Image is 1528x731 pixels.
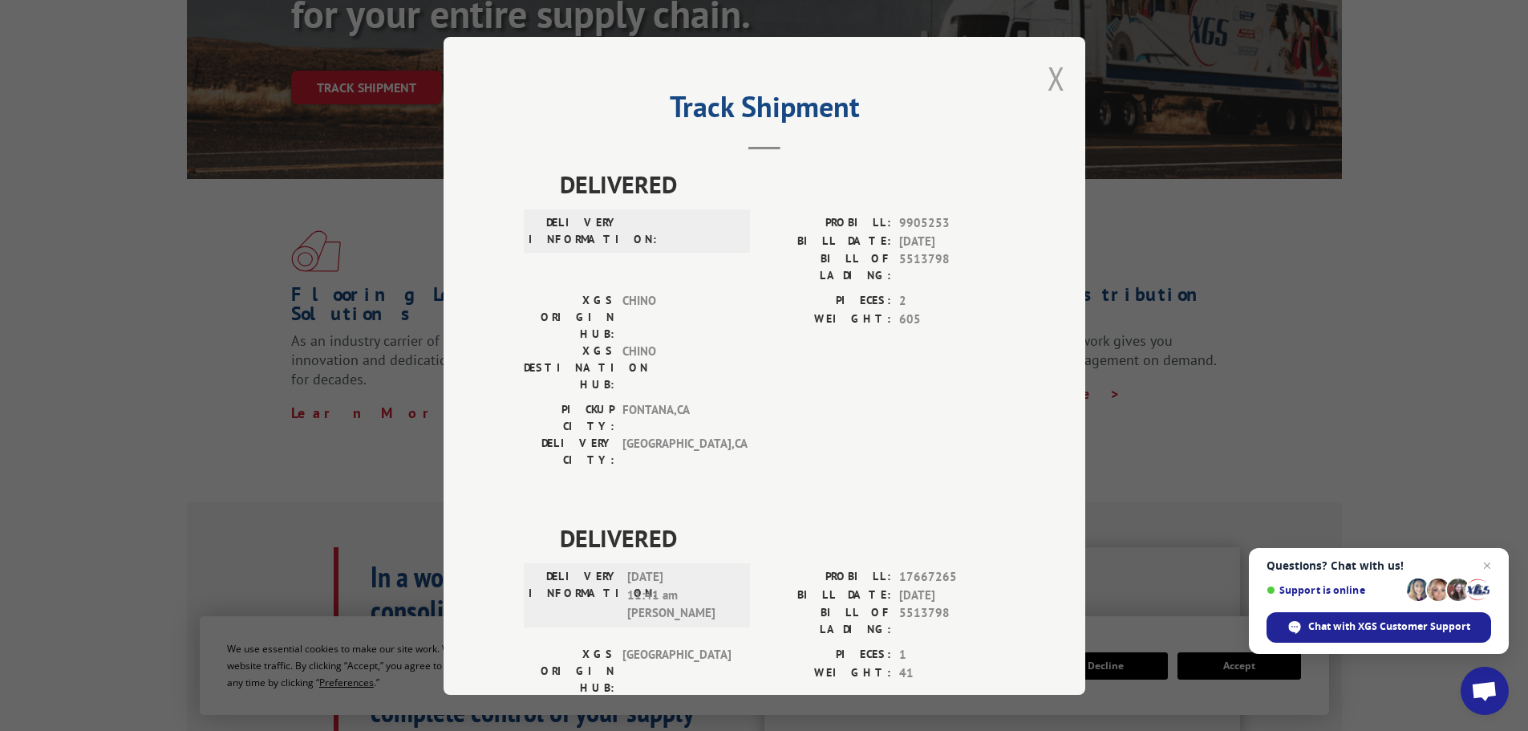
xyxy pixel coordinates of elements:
span: CHINO [622,343,731,393]
span: [DATE] [899,232,1005,250]
span: DELIVERED [560,166,1005,202]
label: PICKUP CITY: [524,401,614,435]
label: XGS ORIGIN HUB: [524,646,614,696]
label: WEIGHT: [764,310,891,328]
label: BILL DATE: [764,586,891,604]
h2: Track Shipment [524,95,1005,126]
span: 9905253 [899,214,1005,233]
span: FONTANA , CA [622,401,731,435]
span: Chat with XGS Customer Support [1308,619,1470,634]
label: BILL OF LADING: [764,604,891,638]
label: XGS DESTINATION HUB: [524,343,614,393]
label: DELIVERY INFORMATION: [529,214,619,248]
label: PROBILL: [764,568,891,587]
label: WEIGHT: [764,664,891,682]
label: BILL OF LADING: [764,250,891,284]
span: Questions? Chat with us! [1267,559,1491,572]
span: 2 [899,292,1005,311]
label: PIECES: [764,292,891,311]
span: [GEOGRAPHIC_DATA] [622,646,731,696]
label: BILL DATE: [764,232,891,250]
span: Support is online [1267,584,1401,596]
span: [DATE] 11:41 am [PERSON_NAME] [627,568,736,623]
span: [DATE] [899,586,1005,604]
button: Close modal [1048,57,1065,99]
label: PROBILL: [764,214,891,233]
span: 1 [899,646,1005,664]
span: 41 [899,664,1005,682]
label: PIECES: [764,646,891,664]
span: 17667265 [899,568,1005,587]
span: Close chat [1477,556,1497,575]
div: Open chat [1461,667,1509,715]
span: CHINO [622,292,731,343]
label: XGS ORIGIN HUB: [524,292,614,343]
span: 605 [899,310,1005,328]
span: 5513798 [899,604,1005,638]
span: 5513798 [899,250,1005,284]
span: [GEOGRAPHIC_DATA] , CA [622,435,731,469]
label: DELIVERY CITY: [524,435,614,469]
span: DELIVERED [560,520,1005,556]
div: Chat with XGS Customer Support [1267,612,1491,643]
label: DELIVERY INFORMATION: [529,568,619,623]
